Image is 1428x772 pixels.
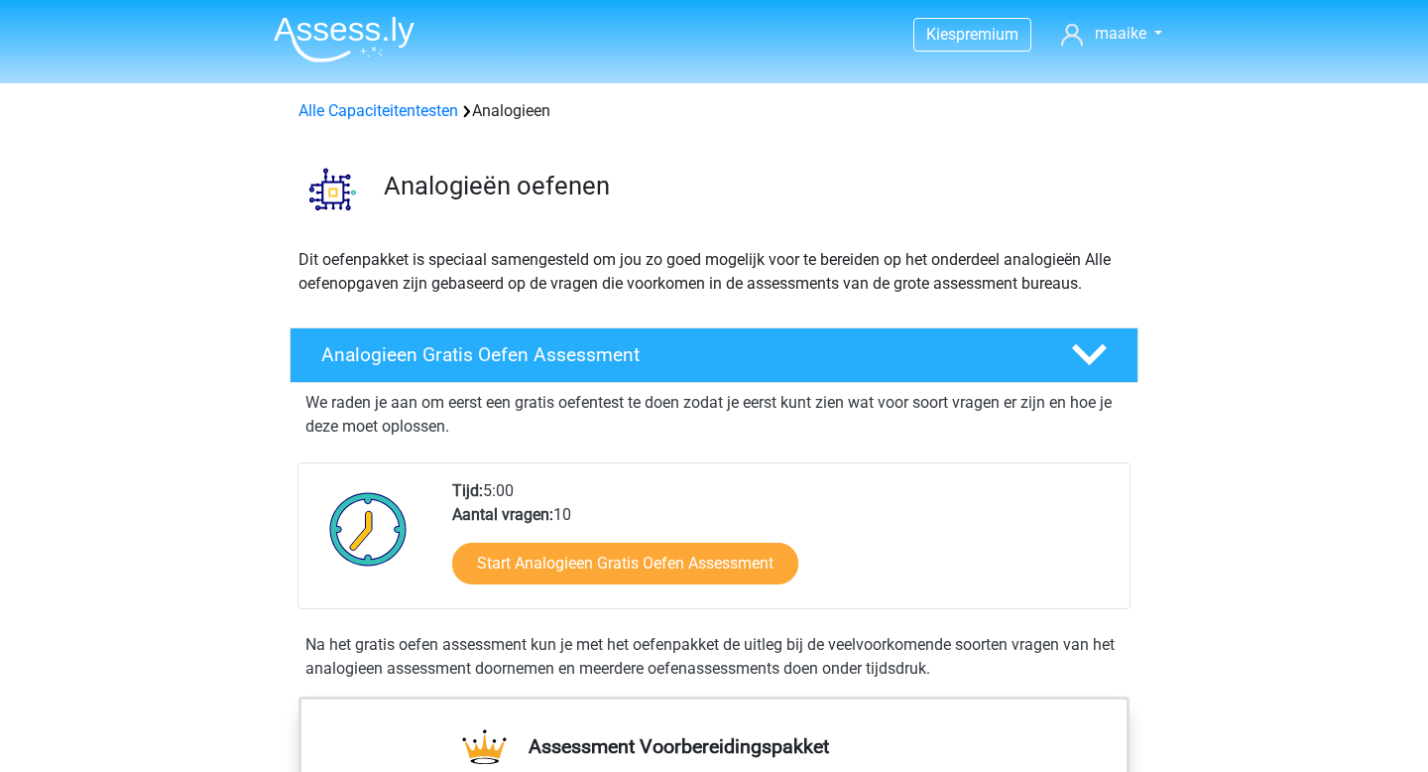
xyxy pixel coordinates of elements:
h3: Analogieën oefenen [384,171,1123,201]
a: maaike [1053,22,1170,46]
div: 5:00 10 [437,479,1129,608]
div: Analogieen [291,99,1137,123]
a: Kiespremium [914,21,1030,48]
a: Alle Capaciteitentesten [298,101,458,120]
h4: Analogieen Gratis Oefen Assessment [321,343,1039,366]
p: Dit oefenpakket is speciaal samengesteld om jou zo goed mogelijk voor te bereiden op het onderdee... [298,248,1130,296]
span: premium [956,25,1018,44]
img: Assessly [274,16,415,63]
span: Kies [926,25,956,44]
b: Tijd: [452,481,483,500]
img: analogieen [291,147,375,231]
a: Start Analogieen Gratis Oefen Assessment [452,543,798,584]
div: Na het gratis oefen assessment kun je met het oefenpakket de uitleg bij de veelvoorkomende soorte... [297,633,1130,681]
a: Analogieen Gratis Oefen Assessment [282,327,1146,383]
p: We raden je aan om eerst een gratis oefentest te doen zodat je eerst kunt zien wat voor soort vra... [305,391,1123,439]
img: Klok [318,479,418,579]
b: Aantal vragen: [452,505,553,524]
span: maaike [1095,24,1146,43]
